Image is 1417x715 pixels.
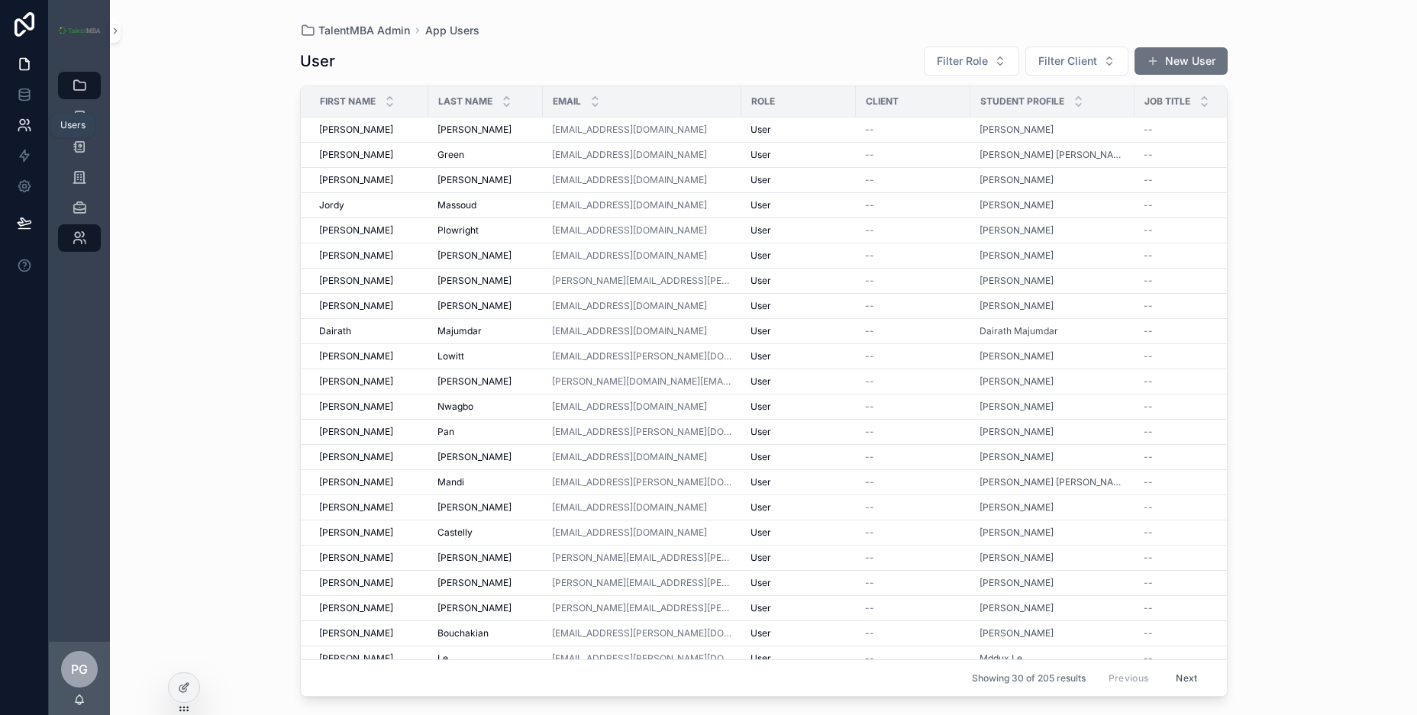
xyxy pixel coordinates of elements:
a: [PERSON_NAME] [980,174,1125,186]
a: [EMAIL_ADDRESS][DOMAIN_NAME] [552,325,732,337]
span: -- [1144,350,1153,362]
a: Green [437,149,534,161]
a: -- [1144,426,1240,438]
a: [PERSON_NAME] [319,275,419,287]
a: [PERSON_NAME] [980,426,1125,438]
span: [PERSON_NAME] [437,124,512,136]
a: [PERSON_NAME] [980,552,1054,564]
span: [PERSON_NAME] [437,250,512,262]
a: [PERSON_NAME] [437,552,534,564]
a: -- [1144,552,1240,564]
span: [PERSON_NAME] [319,527,393,539]
a: [PERSON_NAME] [980,527,1054,539]
span: -- [865,275,874,287]
a: [PERSON_NAME][EMAIL_ADDRESS][PERSON_NAME][DOMAIN_NAME] [552,577,732,589]
a: User [750,577,847,589]
a: -- [1144,124,1240,136]
span: -- [865,552,874,564]
a: [PERSON_NAME] [PERSON_NAME] [980,476,1125,488]
a: [EMAIL_ADDRESS][DOMAIN_NAME] [552,224,707,237]
a: [EMAIL_ADDRESS][DOMAIN_NAME] [552,501,732,514]
a: User [750,501,847,514]
a: [PERSON_NAME] [437,501,534,514]
a: [EMAIL_ADDRESS][DOMAIN_NAME] [552,501,707,514]
a: Mandi [437,476,534,488]
span: -- [1144,501,1153,514]
a: [EMAIL_ADDRESS][DOMAIN_NAME] [552,250,707,262]
a: [EMAIL_ADDRESS][DOMAIN_NAME] [552,149,707,161]
a: [PERSON_NAME] [980,275,1054,287]
a: [EMAIL_ADDRESS][DOMAIN_NAME] [552,300,732,312]
span: Plowright [437,224,479,237]
button: Select Button [924,47,1019,76]
span: [PERSON_NAME] [319,275,393,287]
a: User [750,124,847,136]
span: -- [865,199,874,211]
a: [PERSON_NAME] [980,250,1125,262]
span: User [750,375,771,388]
span: -- [1144,124,1153,136]
span: -- [1144,527,1153,539]
a: [PERSON_NAME] [437,174,534,186]
a: [PERSON_NAME] [980,250,1054,262]
a: [PERSON_NAME] [319,401,419,413]
a: [PERSON_NAME][EMAIL_ADDRESS][PERSON_NAME][DOMAIN_NAME] [552,552,732,564]
a: [PERSON_NAME] [980,199,1125,211]
span: -- [865,350,874,362]
a: [PERSON_NAME] [319,250,419,262]
span: [PERSON_NAME] [319,501,393,514]
a: [EMAIL_ADDRESS][DOMAIN_NAME] [552,124,732,136]
a: [PERSON_NAME] [319,501,419,514]
a: [PERSON_NAME] [437,275,534,287]
a: [PERSON_NAME] [980,224,1054,237]
a: [PERSON_NAME] [980,174,1054,186]
span: [PERSON_NAME] [980,300,1054,312]
a: [PERSON_NAME] [980,451,1125,463]
a: Majumdar [437,325,534,337]
a: [EMAIL_ADDRESS][DOMAIN_NAME] [552,325,707,337]
span: [PERSON_NAME] [980,375,1054,388]
a: -- [865,375,961,388]
span: User [750,501,771,514]
a: [PERSON_NAME] [980,350,1054,362]
span: -- [865,124,874,136]
span: -- [1144,401,1153,413]
span: [PERSON_NAME] [319,149,393,161]
span: -- [865,149,874,161]
span: [PERSON_NAME] [319,224,393,237]
a: [PERSON_NAME] [319,451,419,463]
a: -- [865,250,961,262]
span: -- [1144,325,1153,337]
span: User [750,275,771,287]
a: [PERSON_NAME] [319,300,419,312]
a: -- [865,224,961,237]
a: -- [1144,375,1240,388]
span: -- [865,325,874,337]
span: -- [1144,300,1153,312]
a: [PERSON_NAME] [319,426,419,438]
a: -- [865,476,961,488]
span: [PERSON_NAME] [437,451,512,463]
a: -- [1144,300,1240,312]
span: [PERSON_NAME] [437,552,512,564]
a: [PERSON_NAME] [980,501,1054,514]
a: Lowitt [437,350,534,362]
span: [PERSON_NAME] [319,350,393,362]
a: User [750,325,847,337]
a: [EMAIL_ADDRESS][DOMAIN_NAME] [552,174,732,186]
a: Dairath [319,325,419,337]
a: -- [865,174,961,186]
span: [PERSON_NAME] [319,375,393,388]
span: -- [865,174,874,186]
span: -- [1144,577,1153,589]
a: [PERSON_NAME] [437,375,534,388]
a: [EMAIL_ADDRESS][DOMAIN_NAME] [552,149,732,161]
a: [PERSON_NAME] [980,350,1125,362]
a: [PERSON_NAME] [980,401,1054,413]
a: -- [865,577,961,589]
span: -- [1144,199,1153,211]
